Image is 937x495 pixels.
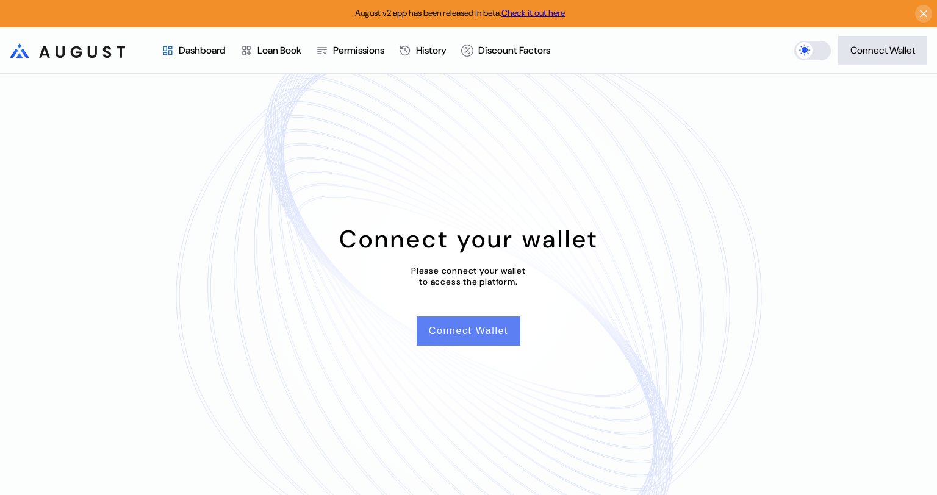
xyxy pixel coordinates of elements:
[154,28,233,73] a: Dashboard
[333,44,384,57] div: Permissions
[501,7,565,18] a: Check it out here
[454,28,558,73] a: Discount Factors
[257,44,301,57] div: Loan Book
[339,223,598,255] div: Connect your wallet
[355,7,565,18] span: August v2 app has been released in beta.
[838,36,927,65] button: Connect Wallet
[392,28,454,73] a: History
[233,28,309,73] a: Loan Book
[850,44,915,57] div: Connect Wallet
[417,316,520,346] button: Connect Wallet
[478,44,550,57] div: Discount Factors
[309,28,392,73] a: Permissions
[179,44,226,57] div: Dashboard
[416,44,447,57] div: History
[411,265,526,287] div: Please connect your wallet to access the platform.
